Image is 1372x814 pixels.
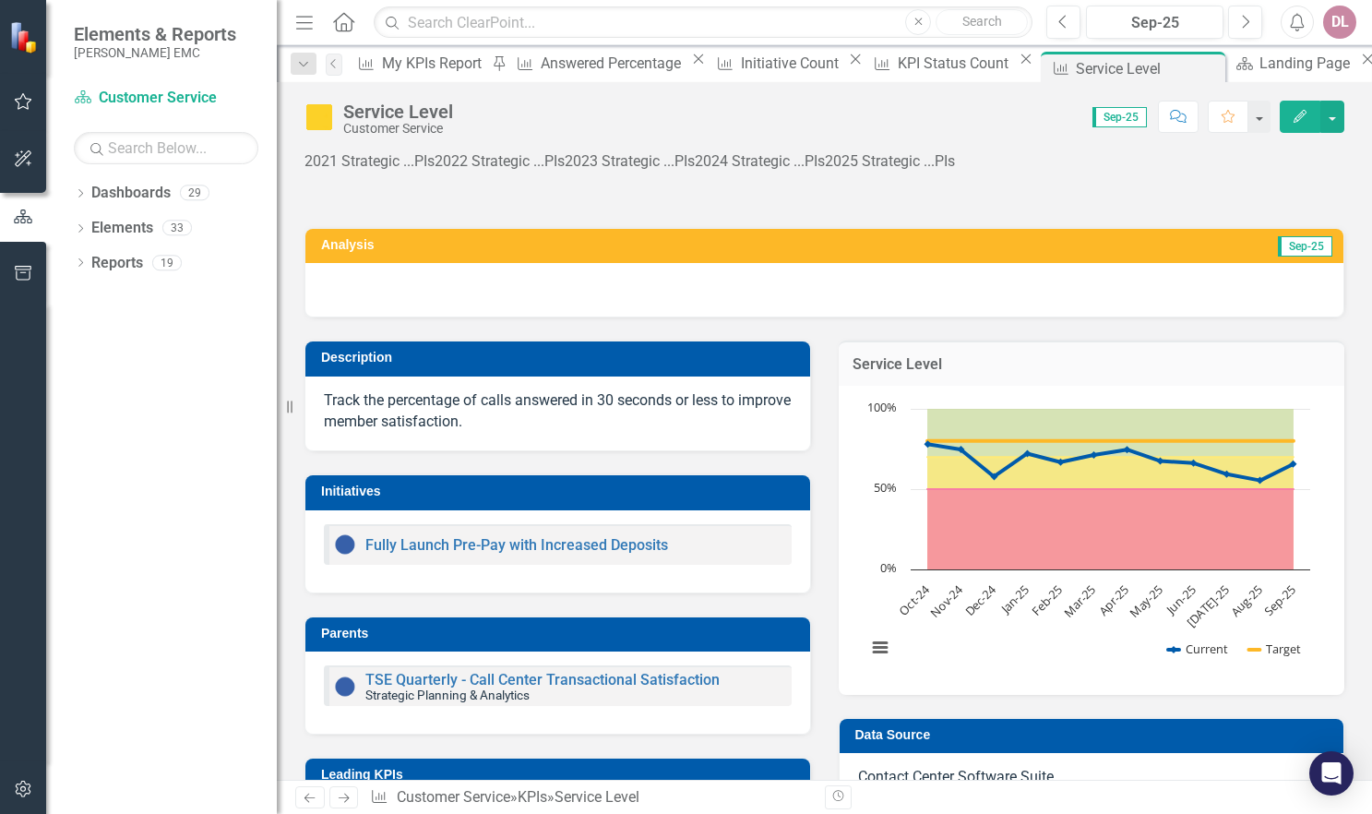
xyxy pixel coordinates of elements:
path: Jan-25, 72.15. Current. [1023,449,1031,457]
a: Initiative Count [710,52,844,75]
svg: Interactive chart [857,400,1319,676]
p: Contact Center Software Suite [858,767,1326,788]
a: My KPIs Report [352,52,487,75]
path: Jul-25, 59.3. Current. [1223,471,1230,478]
text: Apr-25 [1094,581,1131,618]
p: Track the percentage of calls answered in 30 seconds or less to improve member satisfaction. [324,390,792,433]
div: » » [370,787,810,808]
span: 2023 Strategic ...PIs [565,152,695,170]
path: Nov-24, 74.7. Current. [957,446,964,453]
img: No Information [334,676,356,698]
div: Answered Percentage [541,52,686,75]
g: Yellow-Green, series 4 of 5 with 12 data points. [924,453,1296,461]
text: [DATE]-25 [1183,581,1232,630]
div: Open Intercom Messenger [1309,751,1354,796]
div: Customer Service [343,122,453,136]
a: TSE Quarterly - Call Center Transactional Satisfaction [365,671,720,688]
input: Search ClearPoint... [374,6,1032,39]
div: Landing Page [1259,52,1355,75]
button: Show Current [1168,640,1228,657]
path: Aug-25, 55.4. Current. [1256,477,1263,485]
img: No Information [334,533,356,556]
text: Nov-24 [926,581,966,620]
div: Service Level [555,788,639,806]
small: [PERSON_NAME] EMC [74,45,236,60]
button: View chart menu, Chart [867,635,893,661]
div: My KPIs Report [382,52,487,75]
a: Fully Launch Pre-Pay with Increased Deposits [365,536,668,554]
text: Aug-25 [1226,581,1265,620]
a: KPI Status Count [867,52,1014,75]
img: Caution [304,102,334,132]
div: Service Level [1076,57,1221,80]
h3: Parents [321,627,801,640]
h3: Analysis [321,238,813,252]
div: Service Level [343,102,453,122]
a: Reports [91,253,143,274]
div: 29 [180,186,209,201]
input: Search Below... [74,132,258,164]
text: Jan-25 [996,581,1032,618]
span: Search [962,14,1002,29]
path: Sep-25, 65.69. Current. [1289,461,1296,468]
span: 2022 Strategic ...PIs [435,152,565,170]
div: Initiative Count [741,52,844,75]
path: Feb-25, 66.83. Current. [1056,459,1064,466]
h3: Description [321,351,801,365]
a: Answered Percentage [510,52,686,75]
path: Apr-25, 74.6. Current. [1123,446,1130,453]
button: Show Target [1248,640,1302,657]
img: ClearPoint Strategy [9,21,42,54]
button: Sep-25 [1086,6,1223,39]
text: 100% [867,399,897,415]
a: Elements [91,218,153,239]
small: Strategic Planning & Analytics [365,688,530,702]
text: Jun-25 [1162,581,1199,618]
div: Chart. Highcharts interactive chart. [857,400,1327,676]
div: 33 [162,221,192,236]
text: Dec-24 [960,581,999,619]
a: Customer Service [397,788,510,806]
button: Search [936,9,1028,35]
span: Sep-25 [1278,236,1332,257]
h3: Data Source [855,728,1335,742]
span: 2024 Strategic ...PIs [695,152,825,170]
text: 50% [874,479,897,496]
div: 19 [152,255,182,270]
path: Oct-24, 78.02. Current. [924,440,931,448]
text: May-25 [1126,581,1165,621]
a: Customer Service [74,88,258,109]
text: 0% [880,559,897,576]
text: Mar-25 [1059,581,1098,620]
div: KPI Status Count [898,52,1014,75]
span: 2025 Strategic ...PIs [825,152,955,170]
span: 2021 Strategic ...PIs [304,152,435,170]
text: Feb-25 [1028,581,1066,619]
h3: Service Level [853,356,1331,373]
g: Red-Yellow, series 3 of 5 with 12 data points. [924,485,1296,493]
div: Sep-25 [1092,12,1217,34]
text: Sep-25 [1260,581,1298,619]
a: KPIs [518,788,547,806]
text: Oct-24 [895,581,933,618]
path: May-25, 67.5. Current. [1156,458,1163,465]
h3: Initiatives [321,485,801,498]
span: Elements & Reports [74,23,236,45]
button: DL [1323,6,1356,39]
a: Dashboards [91,183,171,204]
path: Jun-25, 66.2. Current. [1189,460,1197,467]
path: Mar-25, 71.28. Current. [1090,451,1097,459]
h3: Leading KPIs [321,768,801,782]
span: Sep-25 [1092,107,1147,127]
a: Landing Page [1229,52,1355,75]
path: Dec-24, 57.8. Current. [990,473,997,480]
